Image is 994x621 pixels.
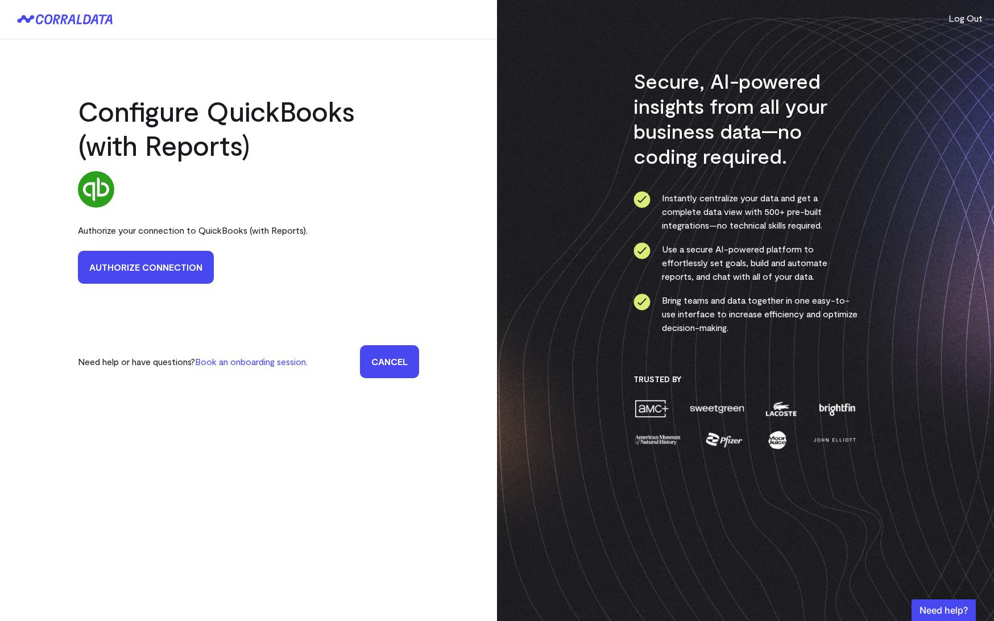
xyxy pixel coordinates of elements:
[705,430,744,450] img: pfizer-e137f5fc.png
[78,251,214,284] a: Authorize Connection
[360,345,419,378] a: Cancel
[633,374,858,384] h3: Trusted By
[689,399,745,419] img: sweetgreen-1d1fb32c.png
[633,191,651,208] img: ico-check-circle-4b19435c.svg
[633,242,858,283] li: Use a secure AI-powered platform to effortlessly set goals, build and automate reports, and chat ...
[633,293,858,334] li: Bring teams and data together in one easy-to-use interface to increase efficiency and optimize de...
[817,399,858,419] img: brightfin-a251e171.png
[633,242,651,259] img: ico-check-circle-4b19435c.svg
[78,171,114,208] img: quickbooks-67797952.svg
[764,399,798,419] img: lacoste-7a6b0538.png
[949,11,983,25] button: Log Out
[633,191,858,232] li: Instantly centralize your data and get a complete data view with 500+ pre-built integrations—no t...
[633,293,651,310] img: ico-check-circle-4b19435c.svg
[633,68,858,168] h3: Secure, AI-powered insights from all your business data—no coding required.
[766,430,789,450] img: moon-juice-c312e729.png
[195,356,308,367] a: Book an onboarding session.
[78,217,419,244] div: Authorize your connection to QuickBooks (with Reports).
[811,430,858,450] img: john-elliott-25751c40.png
[633,399,670,419] img: amc-0b11a8f1.png
[633,430,682,450] img: amnh-5afada46.png
[78,94,419,162] h2: Configure QuickBooks (with Reports)
[78,355,308,369] p: Need help or have questions?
